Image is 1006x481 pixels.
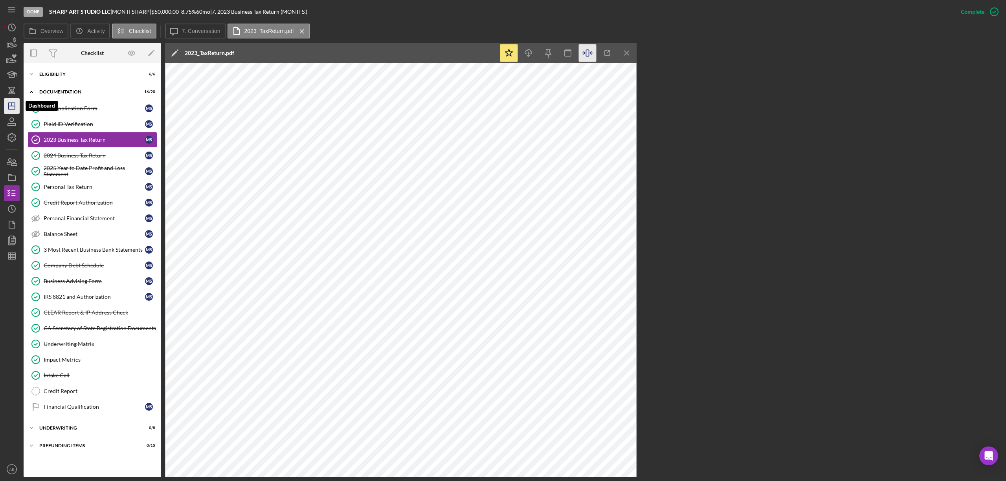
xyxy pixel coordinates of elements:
[112,24,156,38] button: Checklist
[44,278,145,284] div: Business Advising Form
[39,90,136,94] div: Documentation
[228,24,310,38] button: 2023_TaxReturn.pdf
[28,336,157,352] a: Underwriting Matrix
[145,246,153,254] div: M S
[141,72,155,77] div: 6 / 6
[44,152,145,159] div: 2024 Business Tax Return
[40,28,63,34] label: Overview
[44,388,157,394] div: Credit Report
[145,104,153,112] div: M S
[28,195,157,210] a: Credit Report AuthorizationMS
[165,24,226,38] button: 7. Conversation
[28,132,157,148] a: 2023 Business Tax ReturnMS
[145,152,153,159] div: M S
[44,231,145,237] div: Balance Sheet
[24,24,68,38] button: Overview
[244,28,294,34] label: 2023_TaxReturn.pdf
[145,293,153,301] div: M S
[181,9,196,15] div: 8.75 %
[44,121,145,127] div: Plaid ID Verification
[28,368,157,383] a: Intake Call
[953,4,1002,20] button: Complete
[44,357,157,363] div: Impact Metrics
[182,28,220,34] label: 7. Conversation
[145,199,153,207] div: M S
[979,446,998,465] div: Open Intercom Messenger
[28,258,157,273] a: Company Debt ScheduleMS
[210,9,307,15] div: | 7. 2023 Business Tax Return (MONTI S.)
[28,305,157,320] a: CLEAR Report & IP Address Check
[145,403,153,411] div: M S
[44,199,145,206] div: Credit Report Authorization
[28,210,157,226] a: Personal Financial StatementMS
[28,383,157,399] a: Credit Report
[44,325,157,331] div: CA Secretary of State Registration Documents
[44,309,157,316] div: CLEAR Report & IP Address Check
[49,9,112,15] div: |
[145,120,153,128] div: M S
[141,443,155,448] div: 0 / 15
[145,167,153,175] div: M S
[145,214,153,222] div: M S
[129,28,151,34] label: Checklist
[145,262,153,269] div: M S
[9,467,15,472] text: AE
[28,399,157,415] a: Financial QualificationMS
[145,230,153,238] div: M S
[145,183,153,191] div: M S
[185,50,234,56] div: 2023_TaxReturn.pdf
[44,341,157,347] div: Underwriting Matrix
[28,226,157,242] a: Balance SheetMS
[70,24,110,38] button: Activity
[28,320,157,336] a: CA Secretary of State Registration Documents
[28,116,157,132] a: Plaid ID VerificationMS
[28,148,157,163] a: 2024 Business Tax ReturnMS
[44,165,145,177] div: 2025 Year to Date Profit and Loss Statement
[141,90,155,94] div: 16 / 20
[44,404,145,410] div: Financial Qualification
[28,179,157,195] a: Personal Tax ReturnMS
[44,137,145,143] div: 2023 Business Tax Return
[44,184,145,190] div: Personal Tax Return
[87,28,105,34] label: Activity
[196,9,210,15] div: 60 mo
[112,9,151,15] div: MONTI SHARP |
[44,372,157,379] div: Intake Call
[44,247,145,253] div: 3 Most Recent Business Bank Statements
[39,72,136,77] div: Eligibility
[28,101,157,116] a: Full Application FormMS
[28,289,157,305] a: IRS 8821 and AuthorizationMS
[961,4,984,20] div: Complete
[44,262,145,269] div: Company Debt Schedule
[141,426,155,430] div: 0 / 8
[28,163,157,179] a: 2025 Year to Date Profit and Loss StatementMS
[39,426,136,430] div: Underwriting
[145,136,153,144] div: M S
[49,8,110,15] b: SHARP ART STUDIO LLC
[24,7,43,17] div: Done
[145,277,153,285] div: M S
[28,242,157,258] a: 3 Most Recent Business Bank StatementsMS
[81,50,104,56] div: Checklist
[44,215,145,221] div: Personal Financial Statement
[28,352,157,368] a: Impact Metrics
[28,273,157,289] a: Business Advising FormMS
[4,461,20,477] button: AE
[151,9,181,15] div: $50,000.00
[39,443,136,448] div: Prefunding Items
[44,294,145,300] div: IRS 8821 and Authorization
[44,105,145,112] div: Full Application Form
